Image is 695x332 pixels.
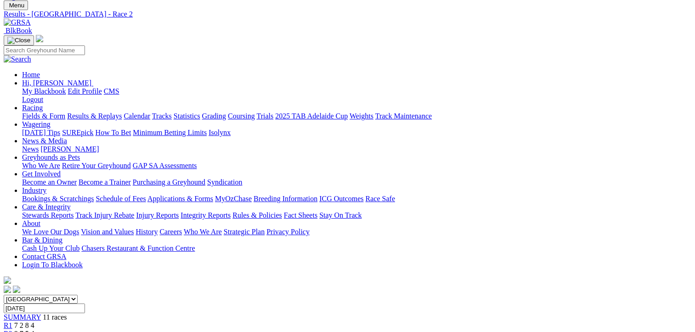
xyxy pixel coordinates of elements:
a: ICG Outcomes [319,195,363,203]
a: Careers [159,228,182,236]
a: Greyhounds as Pets [22,153,80,161]
a: Get Involved [22,170,61,178]
div: Greyhounds as Pets [22,162,691,170]
a: Edit Profile [68,87,102,95]
a: Integrity Reports [181,211,231,219]
a: Track Maintenance [375,112,432,120]
a: Injury Reports [136,211,179,219]
a: Trials [256,112,273,120]
a: Minimum Betting Limits [133,129,207,136]
div: Racing [22,112,691,120]
a: Vision and Values [81,228,134,236]
a: Who We Are [22,162,60,169]
div: Get Involved [22,178,691,186]
a: Calendar [124,112,150,120]
a: Login To Blackbook [22,261,83,269]
a: BlkBook [4,27,32,34]
div: Industry [22,195,691,203]
a: Weights [350,112,373,120]
span: BlkBook [6,27,32,34]
a: 2025 TAB Adelaide Cup [275,112,348,120]
a: News [22,145,39,153]
a: Become a Trainer [79,178,131,186]
a: Retire Your Greyhound [62,162,131,169]
a: Bookings & Scratchings [22,195,94,203]
a: Grading [202,112,226,120]
a: My Blackbook [22,87,66,95]
a: SUMMARY [4,313,41,321]
a: Contact GRSA [22,253,66,260]
span: 7 2 8 4 [14,321,34,329]
button: Toggle navigation [4,35,34,45]
img: GRSA [4,18,31,27]
a: Isolynx [209,129,231,136]
a: News & Media [22,137,67,145]
a: Fact Sheets [284,211,317,219]
button: Toggle navigation [4,0,28,10]
a: Who We Are [184,228,222,236]
input: Search [4,45,85,55]
a: Applications & Forms [147,195,213,203]
input: Select date [4,304,85,313]
a: Stay On Track [319,211,362,219]
a: Hi, [PERSON_NAME] [22,79,93,87]
span: Hi, [PERSON_NAME] [22,79,91,87]
a: Wagering [22,120,51,128]
a: [PERSON_NAME] [40,145,99,153]
a: Strategic Plan [224,228,265,236]
a: Cash Up Your Club [22,244,79,252]
img: twitter.svg [13,286,20,293]
div: News & Media [22,145,691,153]
a: Become an Owner [22,178,77,186]
a: MyOzChase [215,195,252,203]
div: Hi, [PERSON_NAME] [22,87,691,104]
a: Schedule of Fees [96,195,146,203]
img: logo-grsa-white.png [36,35,43,42]
a: Racing [22,104,43,112]
div: Bar & Dining [22,244,691,253]
img: logo-grsa-white.png [4,276,11,284]
div: Wagering [22,129,691,137]
a: Stewards Reports [22,211,73,219]
a: Industry [22,186,46,194]
span: 11 races [43,313,67,321]
a: CMS [104,87,119,95]
a: Results & Replays [67,112,122,120]
img: facebook.svg [4,286,11,293]
a: Fields & Form [22,112,65,120]
a: We Love Our Dogs [22,228,79,236]
a: R1 [4,321,12,329]
a: Privacy Policy [266,228,310,236]
a: Chasers Restaurant & Function Centre [81,244,195,252]
a: Results - [GEOGRAPHIC_DATA] - Race 2 [4,10,691,18]
div: About [22,228,691,236]
img: Search [4,55,31,63]
a: Track Injury Rebate [75,211,134,219]
a: Rules & Policies [232,211,282,219]
a: [DATE] Tips [22,129,60,136]
a: Logout [22,96,43,103]
div: Care & Integrity [22,211,691,219]
a: GAP SA Assessments [133,162,197,169]
a: Race Safe [365,195,395,203]
a: Syndication [207,178,242,186]
a: About [22,219,40,227]
a: Tracks [152,112,172,120]
a: Home [22,71,40,79]
a: Bar & Dining [22,236,62,244]
a: Purchasing a Greyhound [133,178,205,186]
a: How To Bet [96,129,131,136]
a: Breeding Information [254,195,317,203]
a: Statistics [174,112,200,120]
span: Menu [9,2,24,9]
a: Care & Integrity [22,203,71,211]
img: Close [7,37,30,44]
a: History [136,228,158,236]
a: Coursing [228,112,255,120]
a: SUREpick [62,129,93,136]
